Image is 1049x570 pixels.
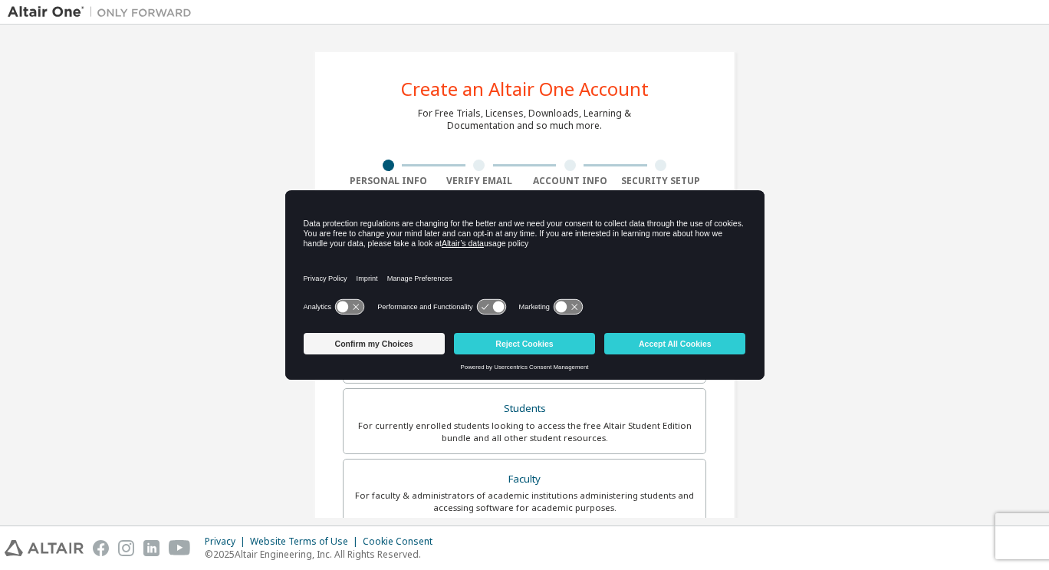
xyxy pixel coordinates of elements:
img: instagram.svg [118,540,134,556]
img: facebook.svg [93,540,109,556]
p: © 2025 Altair Engineering, Inc. All Rights Reserved. [205,548,442,561]
img: youtube.svg [169,540,191,556]
div: Create an Altair One Account [401,80,649,98]
div: Verify Email [434,175,525,187]
div: Privacy [205,535,250,548]
div: Faculty [353,469,696,490]
div: For faculty & administrators of academic institutions administering students and accessing softwa... [353,489,696,514]
img: Altair One [8,5,199,20]
div: For currently enrolled students looking to access the free Altair Student Edition bundle and all ... [353,420,696,444]
div: Personal Info [343,175,434,187]
div: For Free Trials, Licenses, Downloads, Learning & Documentation and so much more. [418,107,631,132]
img: altair_logo.svg [5,540,84,556]
div: Security Setup [616,175,707,187]
div: Website Terms of Use [250,535,363,548]
div: Account Info [524,175,616,187]
div: Cookie Consent [363,535,442,548]
img: linkedin.svg [143,540,159,556]
div: Students [353,398,696,420]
